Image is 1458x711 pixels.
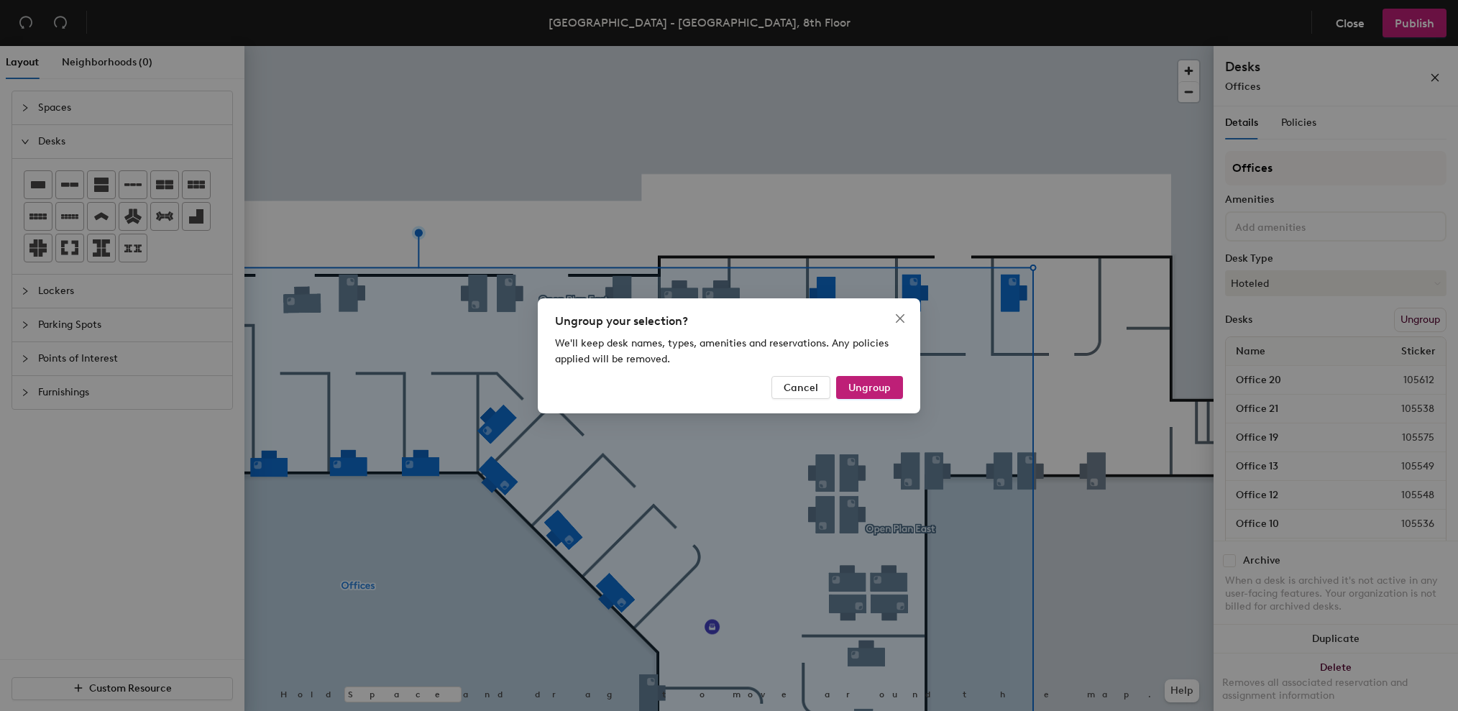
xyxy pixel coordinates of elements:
[836,376,903,399] button: Ungroup
[889,307,912,330] button: Close
[555,337,889,365] span: We'll keep desk names, types, amenities and reservations. Any policies applied will be removed.
[784,381,818,393] span: Cancel
[848,381,891,393] span: Ungroup
[771,376,830,399] button: Cancel
[894,313,906,324] span: close
[555,313,903,330] div: Ungroup your selection?
[889,313,912,324] span: Close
